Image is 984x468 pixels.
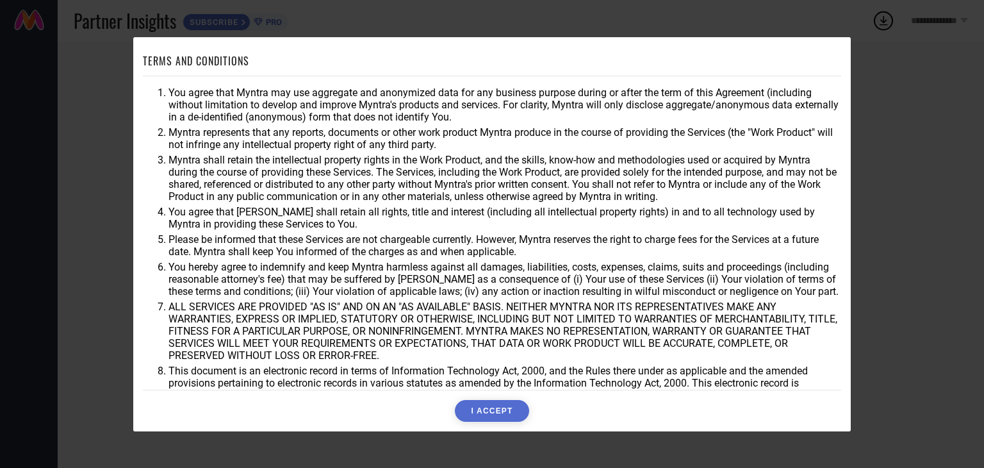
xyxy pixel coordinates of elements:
[168,154,841,203] li: Myntra shall retain the intellectual property rights in the Work Product, and the skills, know-ho...
[168,261,841,297] li: You hereby agree to indemnify and keep Myntra harmless against all damages, liabilities, costs, e...
[168,301,841,362] li: ALL SERVICES ARE PROVIDED "AS IS" AND ON AN "AS AVAILABLE" BASIS. NEITHER MYNTRA NOR ITS REPRESEN...
[168,87,841,123] li: You agree that Myntra may use aggregate and anonymized data for any business purpose during or af...
[168,233,841,258] li: Please be informed that these Services are not chargeable currently. However, Myntra reserves the...
[168,365,841,401] li: This document is an electronic record in terms of Information Technology Act, 2000, and the Rules...
[143,53,249,69] h1: TERMS AND CONDITIONS
[168,126,841,151] li: Myntra represents that any reports, documents or other work product Myntra produce in the course ...
[455,400,529,422] button: I ACCEPT
[168,206,841,230] li: You agree that [PERSON_NAME] shall retain all rights, title and interest (including all intellect...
